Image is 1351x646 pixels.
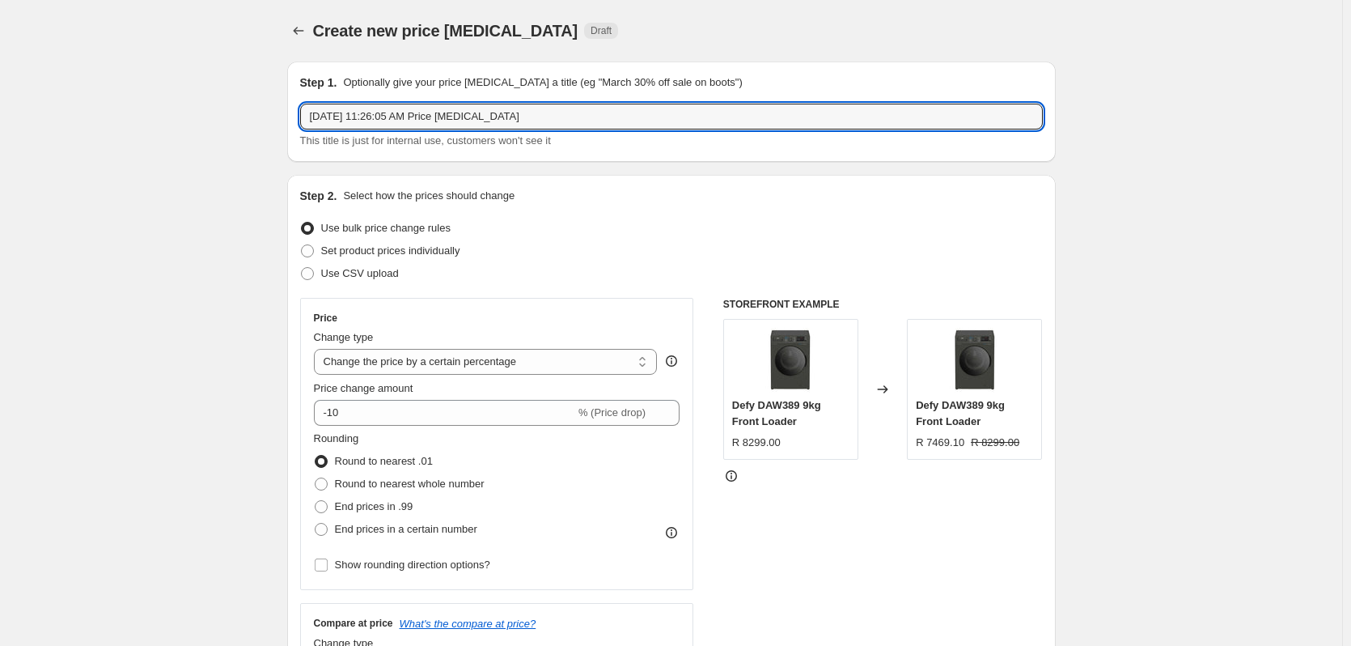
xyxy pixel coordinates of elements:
[343,188,515,204] p: Select how the prices should change
[591,24,612,37] span: Draft
[971,435,1019,451] strike: R 8299.00
[300,74,337,91] h2: Step 1.
[314,617,393,630] h3: Compare at price
[321,222,451,234] span: Use bulk price change rules
[335,455,433,467] span: Round to nearest .01
[300,134,551,147] span: This title is just for internal use, customers won't see it
[723,298,1043,311] h6: STOREFRONT EXAMPLE
[314,312,337,325] h3: Price
[300,104,1043,130] input: 30% off holiday sale
[663,353,680,369] div: help
[314,400,575,426] input: -15
[300,188,337,204] h2: Step 2.
[314,382,413,394] span: Price change amount
[732,435,781,451] div: R 8299.00
[916,399,1005,427] span: Defy DAW389 9kg Front Loader
[732,399,821,427] span: Defy DAW389 9kg Front Loader
[343,74,742,91] p: Optionally give your price [MEDICAL_DATA] a title (eg "March 30% off sale on boots")
[313,22,578,40] span: Create new price [MEDICAL_DATA]
[314,432,359,444] span: Rounding
[335,500,413,512] span: End prices in .99
[916,435,964,451] div: R 7469.10
[758,328,823,393] img: defy-daw389-9kg-front-loader-364526_80x.jpg
[335,523,477,535] span: End prices in a certain number
[287,19,310,42] button: Price change jobs
[314,331,374,343] span: Change type
[321,267,399,279] span: Use CSV upload
[335,559,490,571] span: Show rounding direction options?
[578,406,646,419] span: % (Price drop)
[942,328,1007,393] img: defy-daw389-9kg-front-loader-364526_80x.jpg
[321,244,460,257] span: Set product prices individually
[335,478,485,490] span: Round to nearest whole number
[400,618,536,630] button: What's the compare at price?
